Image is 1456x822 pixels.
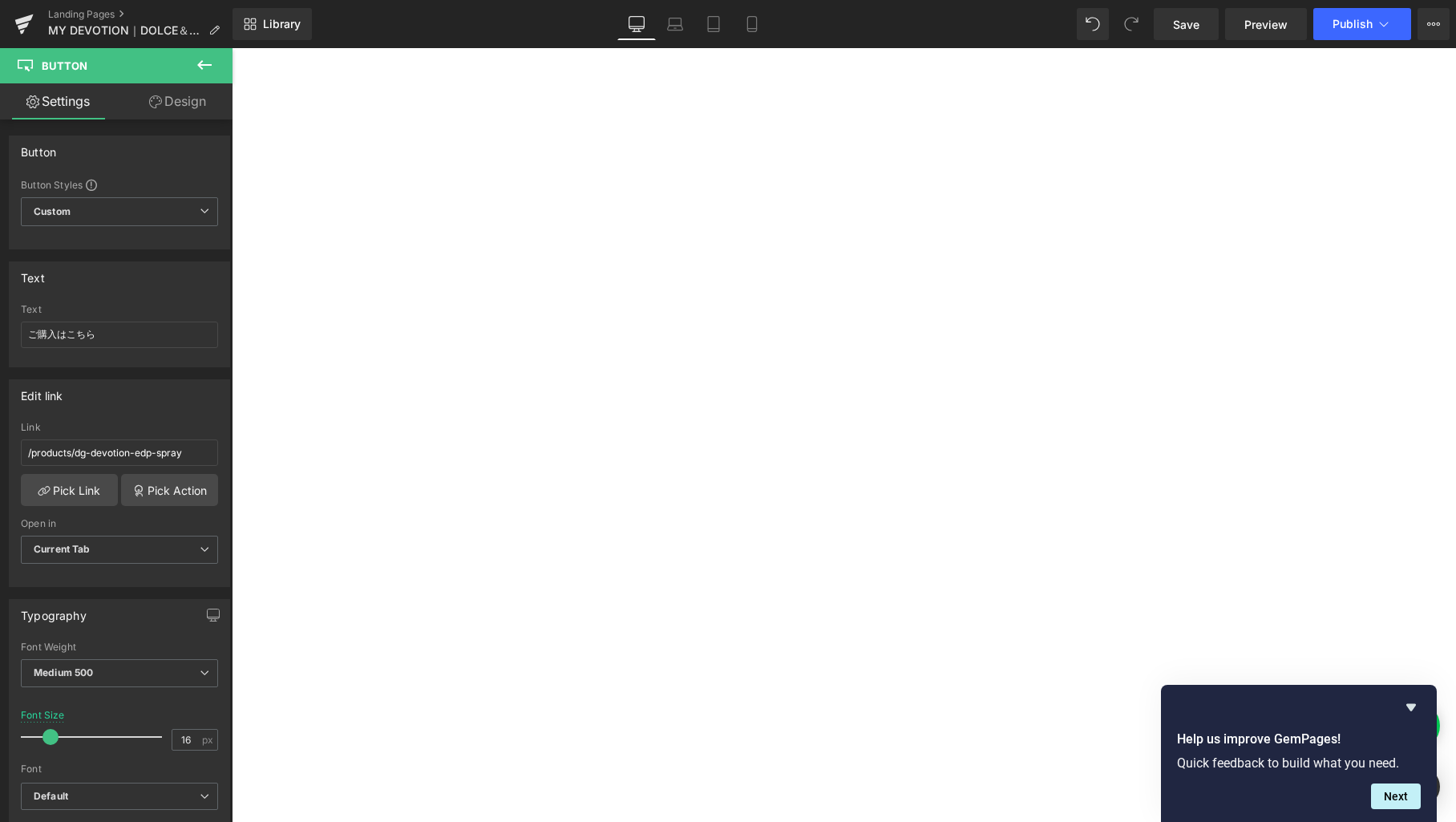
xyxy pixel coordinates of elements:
div: Text [21,262,45,285]
span: Library [263,17,301,31]
a: Mobile [733,8,771,40]
div: Open in [21,518,218,529]
b: Custom [34,205,71,219]
span: px [202,735,216,745]
button: Hide survey [1401,698,1421,717]
span: MY DEVOTION｜DOLCE＆GABBANA（ドルチェ＆ガッバーナ） [48,24,202,37]
input: https://your-shop.myshopify.com [21,439,218,466]
a: Design [119,83,236,119]
p: Quick feedback to build what you need. [1177,755,1421,771]
div: Button Styles [21,178,218,191]
span: Preview [1244,16,1288,33]
span: Publish [1333,18,1373,30]
button: More [1418,8,1450,40]
button: Next question [1371,784,1421,809]
h2: Help us improve GemPages! [1177,730,1421,749]
button: Publish [1313,8,1411,40]
div: Edit link [21,380,63,403]
div: Typography [21,600,87,622]
div: Link [21,422,218,433]
div: Button [21,136,56,159]
a: Pick Action [121,474,218,506]
a: New Library [233,8,312,40]
a: Pick Link [21,474,118,506]
span: Save [1173,16,1199,33]
b: Medium 500 [34,666,93,678]
div: Font Weight [21,642,218,653]
button: Redo [1115,8,1147,40]
span: Button [42,59,87,72]
i: Default [34,790,68,804]
div: Font [21,763,218,775]
b: Current Tab [34,543,91,555]
div: Text [21,304,218,315]
a: Preview [1225,8,1307,40]
div: Help us improve GemPages! [1177,698,1421,809]
a: Landing Pages [48,8,233,21]
a: Desktop [617,8,656,40]
a: Tablet [694,8,733,40]
a: Laptop [656,8,694,40]
div: Font Size [21,710,65,721]
button: Undo [1077,8,1109,40]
